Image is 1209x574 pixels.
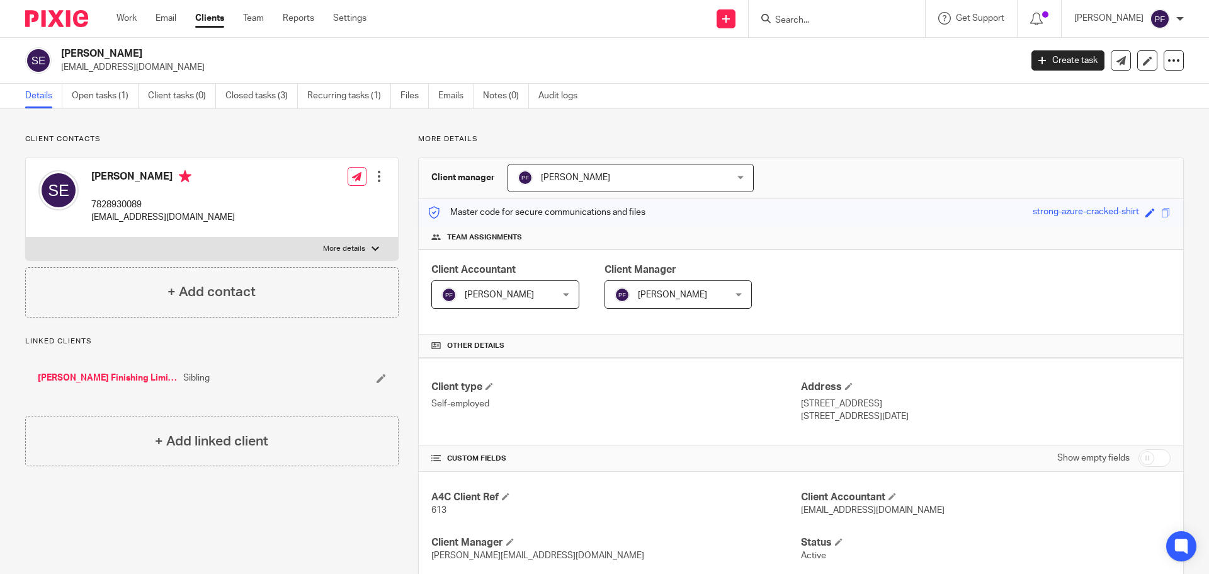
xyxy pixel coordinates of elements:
p: Master code for secure communications and files [428,206,645,219]
h4: [PERSON_NAME] [91,170,235,186]
span: Active [801,551,826,560]
h4: Client Accountant [801,491,1171,504]
a: Recurring tasks (1) [307,84,391,108]
a: Settings [333,12,366,25]
input: Search [774,15,887,26]
a: Work [116,12,137,25]
span: [PERSON_NAME] [638,290,707,299]
p: [EMAIL_ADDRESS][DOMAIN_NAME] [91,211,235,224]
span: Sibling [183,372,210,384]
a: Emails [438,84,474,108]
h4: Client type [431,381,801,394]
h4: Status [801,536,1171,549]
h3: Client manager [431,171,495,184]
img: svg%3E [518,170,533,185]
h4: Address [801,381,1171,394]
span: Get Support [956,14,1004,23]
h2: [PERSON_NAME] [61,47,822,60]
img: svg%3E [1150,9,1170,29]
p: [STREET_ADDRESS][DATE] [801,410,1171,423]
a: Files [400,84,429,108]
h4: A4C Client Ref [431,491,801,504]
h4: + Add contact [167,282,256,302]
span: [EMAIL_ADDRESS][DOMAIN_NAME] [801,506,945,515]
a: Team [243,12,264,25]
h4: + Add linked client [155,432,268,451]
p: Client contacts [25,134,399,144]
a: Audit logs [538,84,587,108]
p: More details [323,244,365,254]
p: [STREET_ADDRESS] [801,398,1171,410]
a: Client tasks (0) [148,84,216,108]
p: Self-employed [431,398,801,410]
span: Client Accountant [431,265,516,275]
a: Details [25,84,62,108]
a: Notes (0) [483,84,529,108]
span: Other details [447,341,504,351]
a: [PERSON_NAME] Finishing Limited [38,372,177,384]
img: svg%3E [38,170,79,210]
p: [EMAIL_ADDRESS][DOMAIN_NAME] [61,61,1013,74]
p: 7828930089 [91,198,235,211]
a: Reports [283,12,314,25]
a: Closed tasks (3) [225,84,298,108]
span: [PERSON_NAME] [465,290,534,299]
a: Clients [195,12,224,25]
img: svg%3E [25,47,52,74]
p: Linked clients [25,336,399,347]
p: More details [418,134,1184,144]
div: strong-azure-cracked-shirt [1033,205,1139,220]
span: Team assignments [447,232,522,243]
span: 613 [431,506,446,515]
img: svg%3E [441,287,457,302]
h4: CUSTOM FIELDS [431,454,801,464]
a: Email [156,12,176,25]
a: Create task [1031,50,1104,71]
a: Open tasks (1) [72,84,139,108]
span: [PERSON_NAME][EMAIL_ADDRESS][DOMAIN_NAME] [431,551,644,560]
span: Client Manager [604,265,676,275]
img: Pixie [25,10,88,27]
p: [PERSON_NAME] [1074,12,1144,25]
span: [PERSON_NAME] [541,173,610,182]
i: Primary [179,170,191,183]
img: svg%3E [615,287,630,302]
h4: Client Manager [431,536,801,549]
label: Show empty fields [1057,452,1130,464]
